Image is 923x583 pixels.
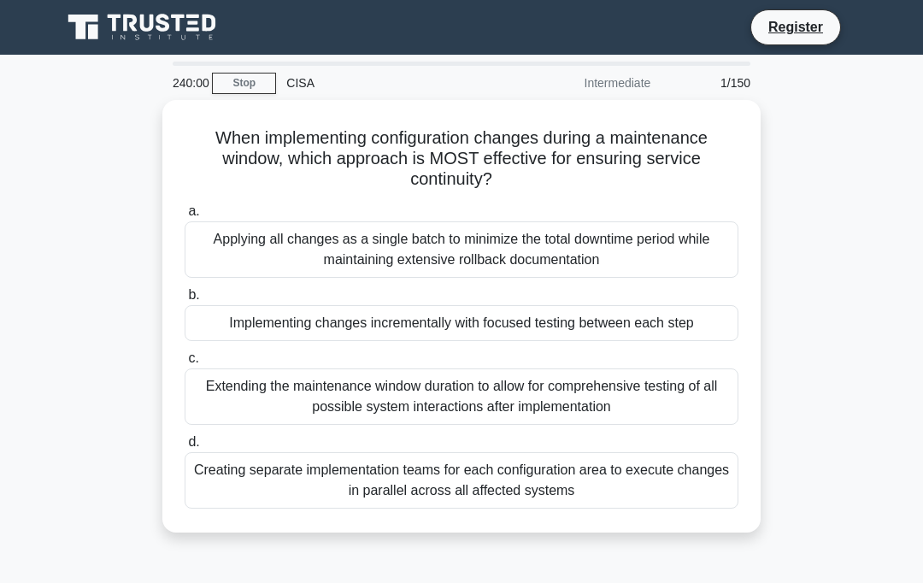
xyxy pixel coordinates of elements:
[185,452,738,509] div: Creating separate implementation teams for each configuration area to execute changes in parallel...
[188,203,199,218] span: a.
[185,305,738,341] div: Implementing changes incrementally with focused testing between each step
[276,66,511,100] div: CISA
[185,368,738,425] div: Extending the maintenance window duration to allow for comprehensive testing of all possible syst...
[185,221,738,278] div: Applying all changes as a single batch to minimize the total downtime period while maintaining ex...
[188,287,199,302] span: b.
[188,434,199,449] span: d.
[183,127,740,191] h5: When implementing configuration changes during a maintenance window, which approach is MOST effec...
[188,350,198,365] span: c.
[212,73,276,94] a: Stop
[758,16,833,38] a: Register
[511,66,661,100] div: Intermediate
[661,66,761,100] div: 1/150
[162,66,212,100] div: 240:00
